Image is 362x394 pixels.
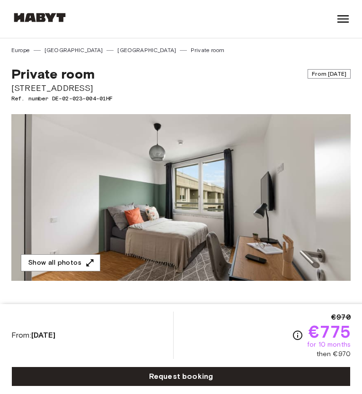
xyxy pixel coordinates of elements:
span: Private room [11,66,95,82]
a: [GEOGRAPHIC_DATA] [44,46,103,54]
span: Ref. number DE-02-023-004-01HF [11,94,351,103]
span: then €970 [317,349,351,359]
span: for 10 months [307,340,351,349]
a: Private room [191,46,224,54]
a: Europe [11,46,30,54]
span: About the apartment [11,304,128,318]
span: From: [11,330,55,340]
button: Show all photos [21,254,100,272]
span: €775 [309,323,351,340]
a: Request booking [11,367,351,386]
span: [STREET_ADDRESS] [11,82,351,94]
svg: Check cost overview for full price breakdown. Please note that discounts apply to new joiners onl... [292,330,303,341]
span: €970 [331,312,351,323]
b: [DATE] [31,331,55,340]
img: Habyt [11,13,68,22]
span: From [DATE] [308,69,351,79]
a: [GEOGRAPHIC_DATA] [117,46,176,54]
img: Marketing picture of unit DE-02-023-004-01HF [11,114,351,281]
